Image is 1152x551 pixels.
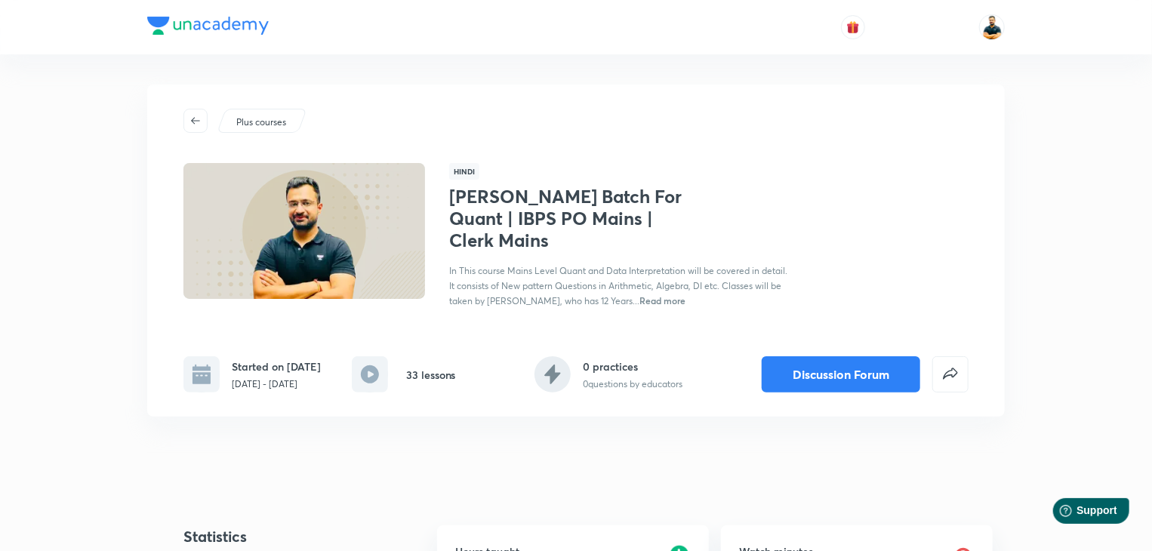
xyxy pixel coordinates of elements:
[932,356,969,392] button: false
[762,356,920,392] button: Discussion Forum
[232,359,321,374] h6: Started on [DATE]
[979,14,1005,40] img: Sumit Kumar Verma
[449,163,479,180] span: Hindi
[183,525,425,548] h4: Statistics
[639,294,685,306] span: Read more
[232,377,321,391] p: [DATE] - [DATE]
[846,20,860,34] img: avatar
[583,377,682,391] p: 0 questions by educators
[236,115,286,129] p: Plus courses
[841,15,865,39] button: avatar
[406,367,456,383] h6: 33 lessons
[449,186,696,251] h1: [PERSON_NAME] Batch For Quant | IBPS PO Mains | Clerk Mains
[583,359,682,374] h6: 0 practices
[449,265,787,306] span: In This course Mains Level Quant and Data Interpretation will be covered in detail. It consists o...
[181,162,427,300] img: Thumbnail
[147,17,269,38] a: Company Logo
[147,17,269,35] img: Company Logo
[234,115,289,129] a: Plus courses
[1018,492,1135,534] iframe: Help widget launcher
